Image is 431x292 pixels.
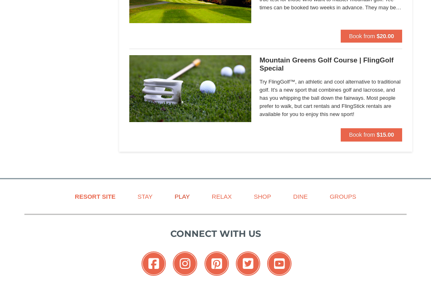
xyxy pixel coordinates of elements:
[320,187,366,206] a: Groups
[127,187,163,206] a: Stay
[24,227,407,240] p: Connect with us
[349,131,375,138] span: Book from
[377,131,394,138] strong: $15.00
[259,78,402,118] span: Try FlingGolf™, an athletic and cool alternative to traditional golf. It's a new sport that combi...
[129,55,251,122] img: 6619888-12-785018d3.jpg
[259,56,402,73] h5: Mountain Greens Golf Course | FlingGolf Special
[341,128,402,141] button: Book from $15.00
[349,33,375,39] span: Book from
[341,30,402,43] button: Book from $20.00
[65,187,126,206] a: Resort Site
[244,187,281,206] a: Shop
[202,187,242,206] a: Relax
[164,187,200,206] a: Play
[283,187,318,206] a: Dine
[377,33,394,39] strong: $20.00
